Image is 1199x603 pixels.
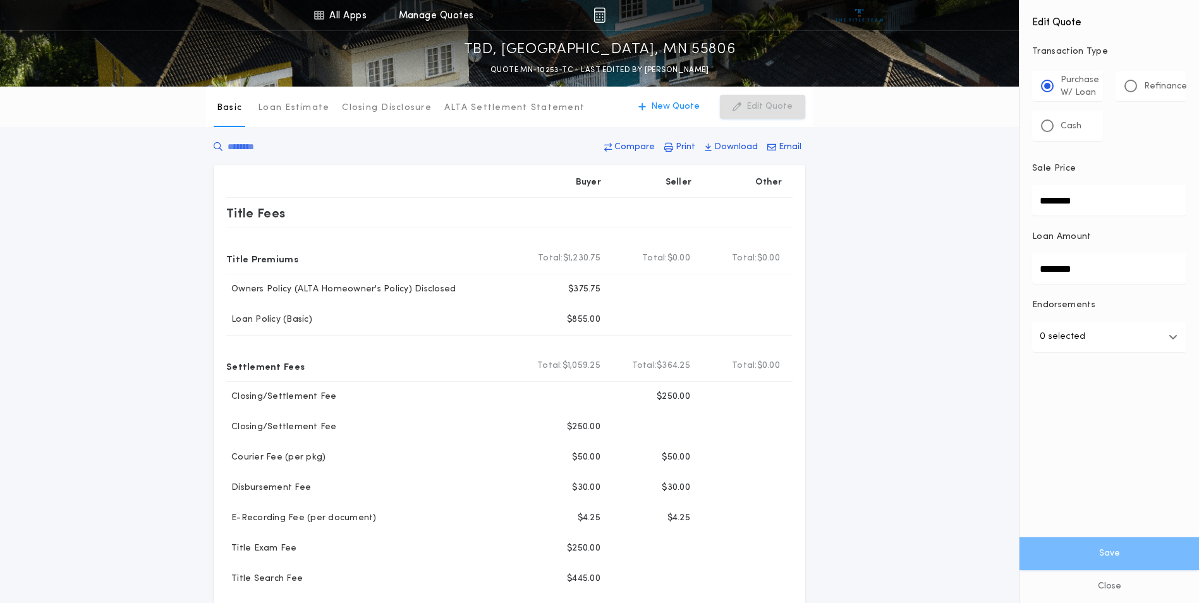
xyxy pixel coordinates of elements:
p: $50.00 [662,451,690,464]
button: New Quote [626,95,712,119]
p: Sale Price [1032,162,1076,175]
p: Disbursement Fee [226,482,311,494]
p: $30.00 [662,482,690,494]
span: $1,230.75 [563,252,600,265]
p: $4.25 [667,512,690,525]
p: Email [779,141,801,154]
b: Total: [632,360,657,372]
span: $0.00 [757,360,780,372]
input: Sale Price [1032,185,1186,216]
p: Other [756,176,782,189]
p: Endorsements [1032,299,1186,312]
b: Total: [732,252,757,265]
p: Courier Fee (per pkg) [226,451,326,464]
p: Download [714,141,758,154]
p: $4.25 [578,512,600,525]
p: Buyer [576,176,601,189]
p: $855.00 [567,314,600,326]
p: Closing/Settlement Fee [226,421,337,434]
button: Print [660,136,699,159]
p: Closing Disclosure [342,102,432,114]
button: Save [1019,537,1199,570]
b: Total: [538,252,563,265]
p: Edit Quote [746,100,793,113]
button: Download [701,136,762,159]
button: Compare [600,136,659,159]
p: Title Search Fee [226,573,303,585]
p: $375.75 [568,283,600,296]
p: Transaction Type [1032,46,1186,58]
p: Settlement Fees [226,356,305,376]
p: $250.00 [657,391,690,403]
p: Purchase W/ Loan [1061,74,1099,99]
p: Compare [614,141,655,154]
p: Loan Policy (Basic) [226,314,312,326]
img: img [593,8,606,23]
p: Title Exam Fee [226,542,297,555]
span: $0.00 [757,252,780,265]
b: Total: [537,360,563,372]
b: Total: [732,360,757,372]
p: Title Premiums [226,248,298,269]
p: Cash [1061,120,1081,133]
p: Loan Amount [1032,231,1092,243]
p: $250.00 [567,421,600,434]
h4: Edit Quote [1032,8,1186,30]
p: 0 selected [1040,329,1085,344]
p: $50.00 [572,451,600,464]
p: Loan Estimate [258,102,329,114]
img: vs-icon [836,9,883,21]
span: $0.00 [667,252,690,265]
p: ALTA Settlement Statement [444,102,585,114]
button: Edit Quote [720,95,805,119]
p: $445.00 [567,573,600,585]
p: Basic [217,102,242,114]
input: Loan Amount [1032,253,1186,284]
span: $364.25 [657,360,690,372]
p: QUOTE MN-10253-TC - LAST EDITED BY [PERSON_NAME] [490,64,709,76]
span: $1,059.25 [563,360,600,372]
p: New Quote [651,100,700,113]
p: E-Recording Fee (per document) [226,512,377,525]
b: Total: [642,252,667,265]
button: Close [1019,570,1199,603]
p: Owners Policy (ALTA Homeowner's Policy) Disclosed [226,283,456,296]
p: $30.00 [572,482,600,494]
p: $250.00 [567,542,600,555]
button: 0 selected [1032,322,1186,352]
button: Email [764,136,805,159]
p: Seller [666,176,692,189]
p: Closing/Settlement Fee [226,391,337,403]
p: Refinance [1144,80,1187,93]
p: Print [676,141,695,154]
p: Title Fees [226,203,286,223]
p: TBD, [GEOGRAPHIC_DATA], MN 55806 [464,40,736,60]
